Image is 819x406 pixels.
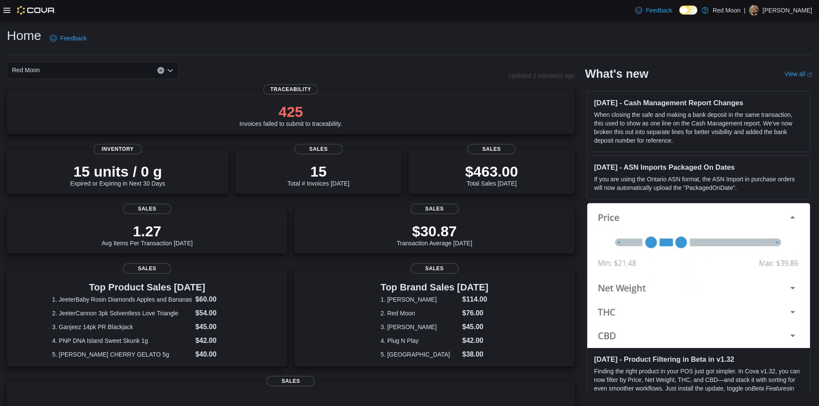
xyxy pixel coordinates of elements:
[411,263,459,274] span: Sales
[594,355,803,363] h3: [DATE] - Product Filtering in Beta in v1.32
[196,322,242,332] dd: $45.00
[196,294,242,305] dd: $60.00
[52,282,242,293] h3: Top Product Sales [DATE]
[52,336,192,345] dt: 4. PNP DNA Island Sweet Skunk 1g
[594,110,803,145] p: When closing the safe and making a bank deposit in the same transaction, this used to show as one...
[94,144,142,154] span: Inventory
[594,163,803,171] h3: [DATE] - ASN Imports Packaged On Dates
[462,322,488,332] dd: $45.00
[70,163,165,187] div: Expired or Expiring in Next 30 Days
[264,84,318,95] span: Traceability
[763,5,812,15] p: [PERSON_NAME]
[380,323,459,331] dt: 3. [PERSON_NAME]
[12,65,40,75] span: Red Moon
[294,144,343,154] span: Sales
[807,72,812,77] svg: External link
[101,223,193,247] div: Avg Items Per Transaction [DATE]
[594,98,803,107] h3: [DATE] - Cash Management Report Changes
[288,163,350,187] div: Total # Invoices [DATE]
[397,223,472,240] p: $30.87
[752,385,789,392] em: Beta Features
[411,204,459,214] span: Sales
[462,294,488,305] dd: $114.00
[646,6,672,15] span: Feedback
[52,295,192,304] dt: 1. JeeterBaby Rosin Diamonds Apples and Bananas
[123,204,171,214] span: Sales
[679,6,697,15] input: Dark Mode
[462,336,488,346] dd: $42.00
[17,6,55,15] img: Cova
[52,309,192,317] dt: 2. JeeterCannon 3pk Solventless Love Triangle
[101,223,193,240] p: 1.27
[462,308,488,318] dd: $76.00
[196,349,242,360] dd: $40.00
[239,103,342,120] p: 425
[632,2,675,19] a: Feedback
[785,70,812,77] a: View allExternal link
[380,336,459,345] dt: 4. Plug N Play
[380,295,459,304] dt: 1. [PERSON_NAME]
[167,67,174,74] button: Open list of options
[70,163,165,180] p: 15 units / 0 g
[380,282,488,293] h3: Top Brand Sales [DATE]
[585,67,648,81] h2: What's new
[46,30,90,47] a: Feedback
[749,5,759,15] div: Gor Grigoryan
[157,67,164,74] button: Clear input
[397,223,472,247] div: Transaction Average [DATE]
[196,336,242,346] dd: $42.00
[380,350,459,359] dt: 5. [GEOGRAPHIC_DATA]
[52,323,192,331] dt: 3. Ganjeez 14pk PR Blackjack
[123,263,171,274] span: Sales
[509,72,575,79] p: Updated 1 minute(s) ago
[196,308,242,318] dd: $54.00
[60,34,86,43] span: Feedback
[465,163,518,187] div: Total Sales [DATE]
[52,350,192,359] dt: 5. [PERSON_NAME] CHERRY GELATO 5g
[713,5,741,15] p: Red Moon
[744,5,745,15] p: |
[267,376,315,386] span: Sales
[7,27,41,44] h1: Home
[465,163,518,180] p: $463.00
[380,309,459,317] dt: 2. Red Moon
[239,103,342,127] div: Invoices failed to submit to traceability.
[467,144,515,154] span: Sales
[594,175,803,192] p: If you are using the Ontario ASN format, the ASN Import in purchase orders will now automatically...
[462,349,488,360] dd: $38.00
[288,163,350,180] p: 15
